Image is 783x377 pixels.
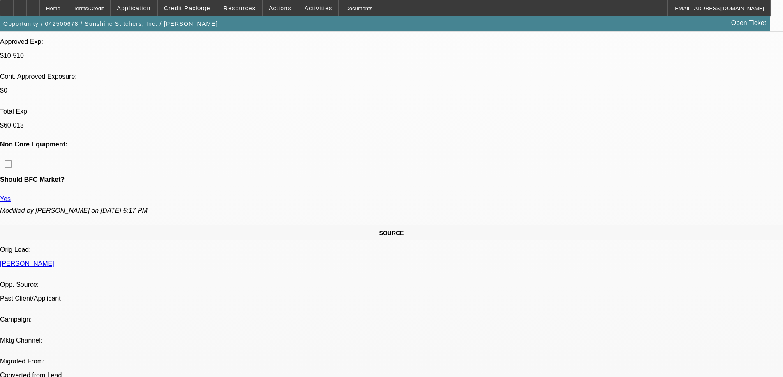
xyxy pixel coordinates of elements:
[298,0,339,16] button: Activities
[3,21,218,27] span: Opportunity / 042500678 / Sunshine Stitchers, Inc. / [PERSON_NAME]
[117,5,150,11] span: Application
[164,5,210,11] span: Credit Package
[158,0,217,16] button: Credit Package
[379,230,404,236] span: SOURCE
[728,16,769,30] a: Open Ticket
[269,5,291,11] span: Actions
[111,0,157,16] button: Application
[224,5,256,11] span: Resources
[305,5,333,11] span: Activities
[263,0,298,16] button: Actions
[217,0,262,16] button: Resources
